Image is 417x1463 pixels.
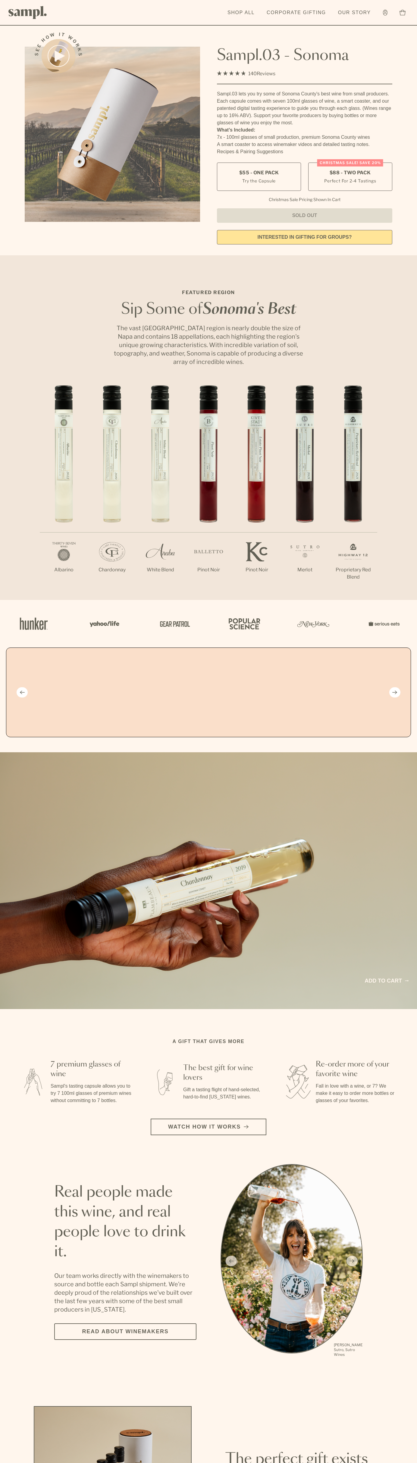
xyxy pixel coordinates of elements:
a: Corporate Gifting [264,6,329,19]
p: Proprietary Red Blend [329,566,377,581]
img: Artboard_1_c8cd28af-0030-4af1-819c-248e302c7f06_x450.png [16,611,52,637]
p: [PERSON_NAME] Sutro, Sutro Wines [334,1343,363,1357]
h3: Re-order more of your favorite wine [316,1060,398,1079]
div: Sampl.03 lets you try some of Sonoma County's best wine from small producers. Each capsule comes ... [217,90,392,126]
img: Artboard_3_0b291449-6e8c-4d07-b2c2-3f3601a19cd1_x450.png [295,611,331,637]
li: 3 / 7 [136,385,184,593]
div: 140Reviews [217,70,275,78]
p: White Blend [136,566,184,573]
a: interested in gifting for groups? [217,230,392,244]
li: Christmas Sale Pricing Shown In Cart [266,197,343,202]
small: Try the Capsule [242,178,276,184]
button: Watch how it works [151,1119,266,1135]
p: Pinot Noir [184,566,233,573]
span: $88 - Two Pack [330,169,371,176]
small: Perfect For 2-4 Tastings [324,178,376,184]
img: Artboard_4_28b4d326-c26e-48f9-9c80-911f17d6414e_x450.png [225,611,262,637]
img: Sampl.03 - Sonoma [25,47,200,222]
li: 7x - 100ml glasses of small production, premium Sonoma County wines [217,134,392,141]
p: Chardonnay [88,566,136,573]
img: Artboard_5_7fdae55a-36fd-43f7-8bfd-f74a06a2878e_x450.png [155,611,192,637]
h2: A gift that gives more [173,1038,245,1045]
p: Gift a tasting flight of hand-selected, hard-to-find [US_STATE] wines. [183,1086,265,1101]
h1: Sampl.03 - Sonoma [217,47,392,65]
li: 4 / 7 [184,385,233,593]
p: Albarino [40,566,88,573]
strong: What’s Included: [217,127,255,132]
a: Add to cart [365,977,409,985]
p: Sampl's tasting capsule allows you to try 7 100ml glasses of premium wines without committing to ... [51,1082,133,1104]
h2: Real people made this wine, and real people love to drink it. [54,1182,196,1262]
li: 5 / 7 [233,385,281,593]
div: slide 1 [221,1164,363,1358]
p: The vast [GEOGRAPHIC_DATA] region is nearly double the size of Napa and contains 18 appellations,... [112,324,305,366]
p: Featured Region [112,289,305,296]
ul: carousel [221,1164,363,1358]
img: Artboard_6_04f9a106-072f-468a-bdd7-f11783b05722_x450.png [86,611,122,637]
h3: 7 premium glasses of wine [51,1060,133,1079]
img: Sampl logo [8,6,47,19]
p: Fall in love with a wine, or 7? We make it easy to order more bottles or glasses of your favorites. [316,1082,398,1104]
span: 140 [248,71,257,76]
h3: The best gift for wine lovers [183,1063,265,1082]
img: Artboard_7_5b34974b-f019-449e-91fb-745f8d0877ee_x450.png [365,611,401,637]
span: $55 - One Pack [239,169,279,176]
li: 1 / 7 [40,385,88,593]
a: Our Story [335,6,374,19]
li: A smart coaster to access winemaker videos and detailed tasting notes. [217,141,392,148]
a: Shop All [224,6,258,19]
h2: Sip Some of [112,302,305,317]
li: Recipes & Pairing Suggestions [217,148,392,155]
button: Sold Out [217,208,392,223]
div: Christmas SALE! Save 20% [317,159,383,166]
button: Previous slide [17,687,28,697]
span: Reviews [257,71,275,76]
li: 2 / 7 [88,385,136,593]
button: Next slide [389,687,400,697]
p: Merlot [281,566,329,573]
li: 6 / 7 [281,385,329,593]
button: See how it works [42,39,75,73]
li: 7 / 7 [329,385,377,600]
p: Our team works directly with the winemakers to source and bottle each Sampl shipment. We’re deepl... [54,1272,196,1314]
a: Read about Winemakers [54,1323,196,1340]
em: Sonoma's Best [202,302,296,317]
p: Pinot Noir [233,566,281,573]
